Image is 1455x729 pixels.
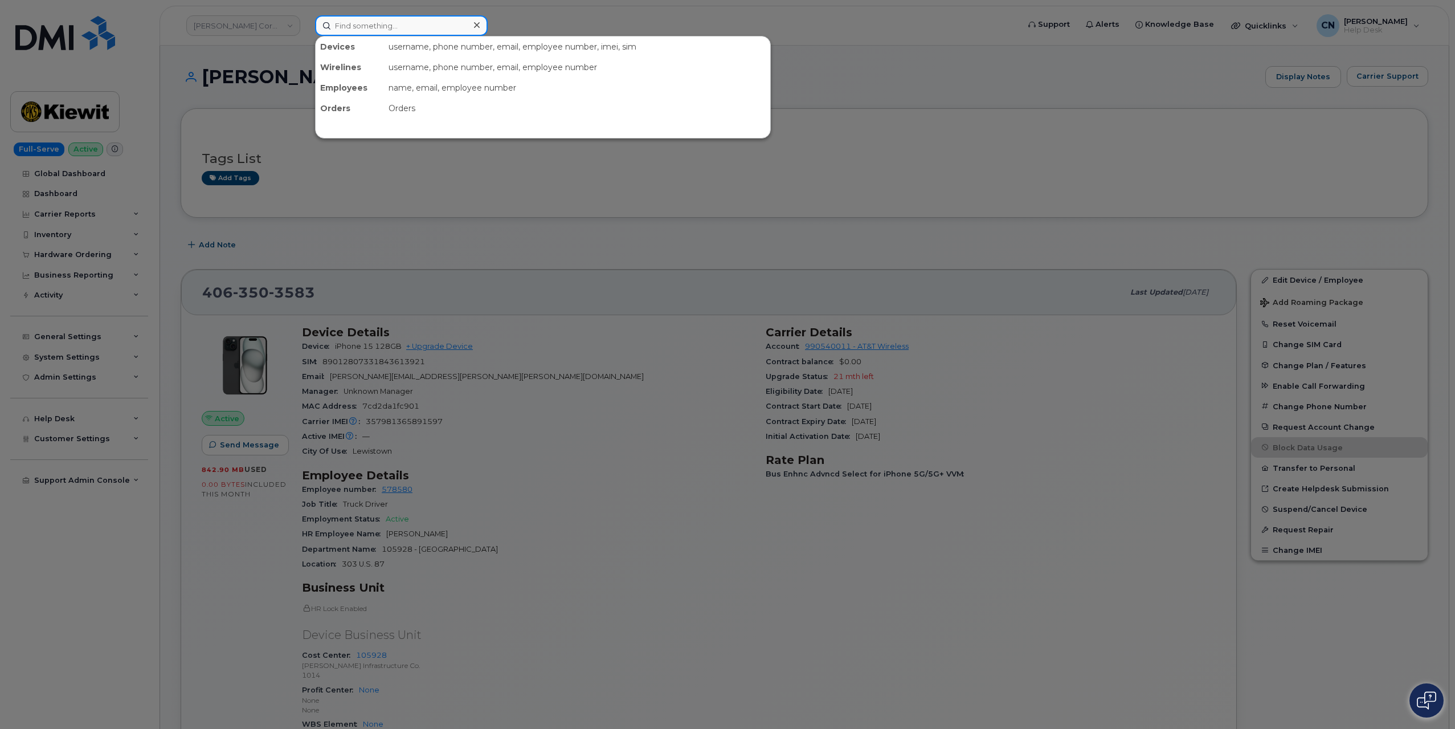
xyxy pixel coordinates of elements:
div: username, phone number, email, employee number, imei, sim [384,36,770,57]
div: Orders [316,98,384,119]
div: Employees [316,78,384,98]
div: Orders [384,98,770,119]
img: Open chat [1417,691,1436,710]
div: name, email, employee number [384,78,770,98]
div: Wirelines [316,57,384,78]
div: Devices [316,36,384,57]
div: username, phone number, email, employee number [384,57,770,78]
